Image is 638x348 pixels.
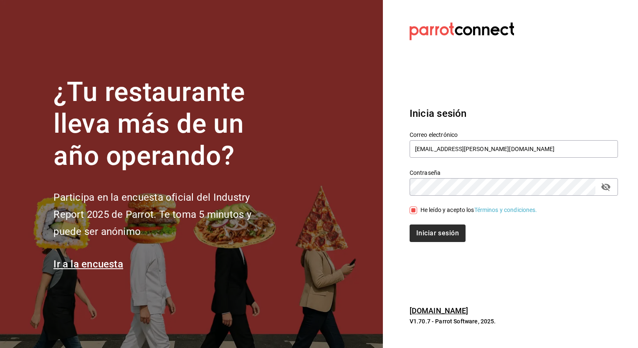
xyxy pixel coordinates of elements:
div: He leído y acepto los [420,206,537,214]
h2: Participa en la encuesta oficial del Industry Report 2025 de Parrot. Te toma 5 minutos y puede se... [53,189,279,240]
h3: Inicia sesión [410,106,618,121]
p: V1.70.7 - Parrot Software, 2025. [410,317,618,325]
button: Iniciar sesión [410,224,466,242]
input: Ingresa tu correo electrónico [410,140,618,158]
a: Términos y condiciones. [474,207,537,213]
a: [DOMAIN_NAME] [410,306,468,315]
label: Contraseña [410,169,618,175]
label: Correo electrónico [410,131,618,137]
button: passwordField [599,180,613,194]
a: Ir a la encuesta [53,258,123,270]
h1: ¿Tu restaurante lleva más de un año operando? [53,76,279,172]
